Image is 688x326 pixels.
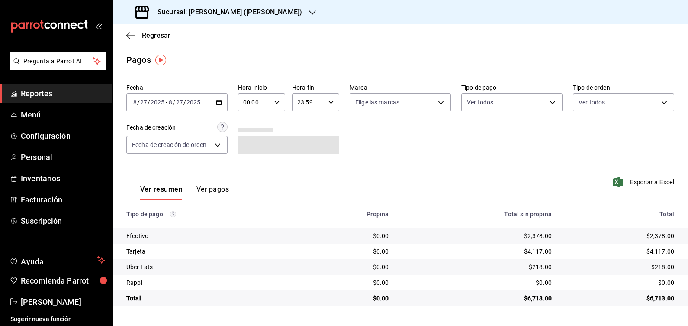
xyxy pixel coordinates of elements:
div: $6,713.00 [402,294,552,303]
div: $2,378.00 [402,231,552,240]
span: Menú [21,109,105,121]
div: Fecha de creación [126,123,176,132]
span: - [166,99,167,106]
div: $0.00 [566,278,674,287]
div: navigation tabs [140,185,229,200]
label: Tipo de pago [461,85,563,91]
span: Ver todos [467,98,493,107]
div: $0.00 [307,231,389,240]
div: $6,713.00 [566,294,674,303]
span: Elige las marcas [355,98,399,107]
div: Pagos [126,53,151,66]
button: Ver pagos [196,185,229,200]
input: -- [140,99,148,106]
div: $0.00 [307,294,389,303]
div: Tarjeta [126,247,293,256]
button: Pregunta a Parrot AI [10,52,106,70]
span: / [173,99,175,106]
span: Inventarios [21,173,105,184]
div: $218.00 [402,263,552,271]
label: Fecha [126,85,228,91]
input: ---- [150,99,165,106]
span: Configuración [21,130,105,142]
div: Tipo de pago [126,211,293,218]
div: Rappi [126,278,293,287]
div: $2,378.00 [566,231,674,240]
span: Ayuda [21,255,94,265]
div: Total [566,211,674,218]
label: Marca [350,85,451,91]
div: $0.00 [307,247,389,256]
a: Pregunta a Parrot AI [6,63,106,72]
svg: Los pagos realizados con Pay y otras terminales son montos brutos. [170,211,176,217]
span: / [148,99,150,106]
label: Tipo de orden [573,85,674,91]
div: Total sin propina [402,211,552,218]
span: / [137,99,140,106]
div: Total [126,294,293,303]
div: Propina [307,211,389,218]
span: Facturación [21,194,105,205]
div: Efectivo [126,231,293,240]
button: open_drawer_menu [95,23,102,29]
div: $0.00 [307,278,389,287]
span: [PERSON_NAME] [21,296,105,308]
label: Hora inicio [238,85,285,91]
span: / [183,99,186,106]
div: $4,117.00 [566,247,674,256]
button: Regresar [126,31,170,39]
img: Tooltip marker [155,55,166,65]
button: Ver resumen [140,185,183,200]
button: Exportar a Excel [615,177,674,187]
input: -- [133,99,137,106]
span: Personal [21,151,105,163]
input: -- [168,99,173,106]
div: $0.00 [307,263,389,271]
span: Suscripción [21,215,105,227]
span: Pregunta a Parrot AI [23,57,93,66]
span: Sugerir nueva función [10,315,105,324]
div: $4,117.00 [402,247,552,256]
input: ---- [186,99,201,106]
div: $0.00 [402,278,552,287]
h3: Sucursal: [PERSON_NAME] ([PERSON_NAME]) [151,7,302,17]
div: Uber Eats [126,263,293,271]
span: Fecha de creación de orden [132,140,206,149]
input: -- [176,99,183,106]
span: Regresar [142,31,170,39]
span: Recomienda Parrot [21,275,105,287]
span: Reportes [21,88,105,99]
span: Ver todos [579,98,605,107]
div: $218.00 [566,263,674,271]
label: Hora fin [292,85,339,91]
